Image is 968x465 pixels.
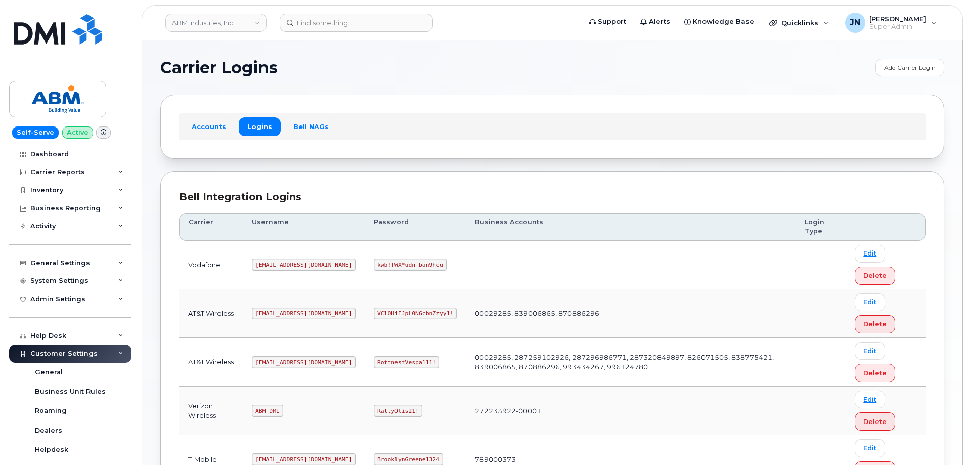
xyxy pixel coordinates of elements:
span: Delete [863,368,887,378]
a: Edit [855,342,885,360]
td: 00029285, 839006865, 870886296 [466,289,796,338]
button: Delete [855,412,895,431]
code: [EMAIL_ADDRESS][DOMAIN_NAME] [252,259,356,271]
th: Login Type [796,213,846,241]
td: Vodafone [179,241,243,289]
a: Logins [239,117,281,136]
button: Delete [855,315,895,333]
th: Carrier [179,213,243,241]
button: Delete [855,364,895,382]
code: RallyOtis21! [374,405,422,417]
a: Edit [855,439,885,457]
a: Add Carrier Login [875,59,944,76]
div: Bell Integration Logins [179,190,926,204]
span: Carrier Logins [160,60,278,75]
a: Edit [855,293,885,311]
td: Verizon Wireless [179,387,243,435]
td: 272233922-00001 [466,387,796,435]
td: AT&T Wireless [179,338,243,387]
a: Bell NAGs [285,117,337,136]
a: Accounts [183,117,235,136]
code: ABM_DMI [252,405,283,417]
a: Edit [855,391,885,408]
code: VClOHiIJpL0NGcbnZzyy1! [374,308,457,320]
th: Business Accounts [466,213,796,241]
button: Delete [855,267,895,285]
code: [EMAIL_ADDRESS][DOMAIN_NAME] [252,308,356,320]
td: 00029285, 287259102926, 287296986771, 287320849897, 826071505, 838775421, 839006865, 870886296, 9... [466,338,796,387]
a: Edit [855,245,885,263]
code: RottnestVespa111! [374,356,439,368]
code: kwb!TWX*udn_ban9hcu [374,259,446,271]
code: [EMAIL_ADDRESS][DOMAIN_NAME] [252,356,356,368]
th: Username [243,213,365,241]
td: AT&T Wireless [179,289,243,338]
span: Delete [863,271,887,280]
span: Delete [863,417,887,427]
th: Password [365,213,466,241]
span: Delete [863,319,887,329]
